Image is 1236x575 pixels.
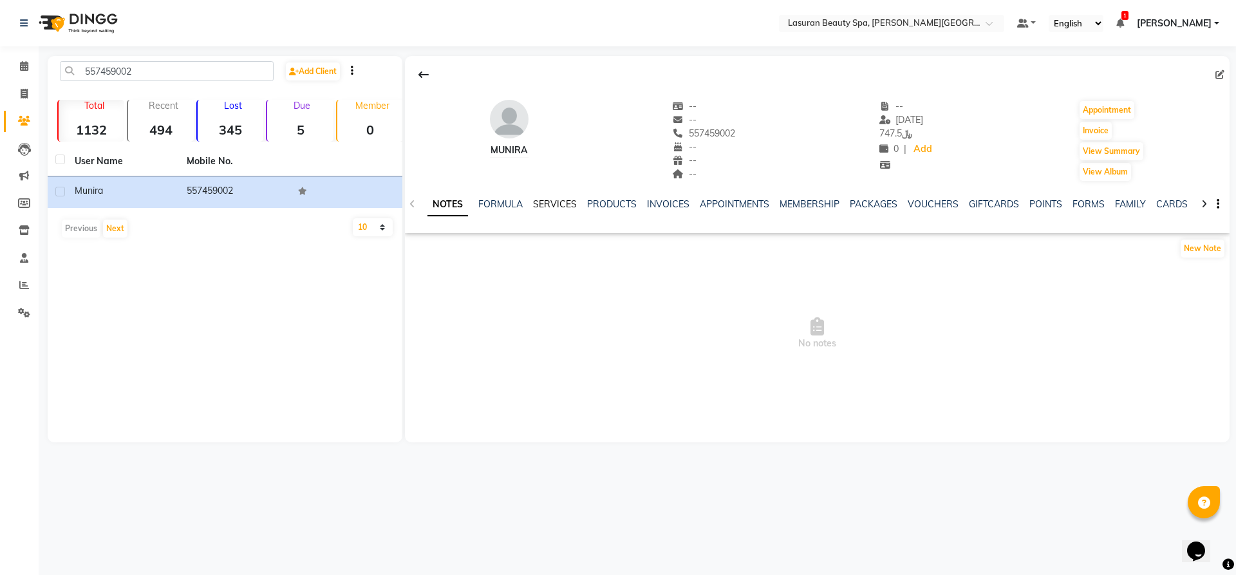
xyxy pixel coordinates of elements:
[103,220,127,238] button: Next
[700,198,769,210] a: APPOINTMENTS
[270,100,333,111] p: Due
[533,198,577,210] a: SERVICES
[904,142,906,156] span: |
[267,122,333,138] strong: 5
[1029,198,1062,210] a: POINTS
[1137,17,1212,30] span: [PERSON_NAME]
[405,269,1230,398] span: No notes
[1181,240,1224,258] button: New Note
[337,122,403,138] strong: 0
[33,5,121,41] img: logo
[673,141,697,153] span: --
[1080,122,1112,140] button: Invoice
[67,147,179,176] th: User Name
[912,140,934,158] a: Add
[1072,198,1105,210] a: FORMS
[1080,142,1143,160] button: View Summary
[203,100,263,111] p: Lost
[128,122,194,138] strong: 494
[1121,11,1128,20] span: 1
[60,61,274,81] input: Search by Name/Mobile/Email/Code
[879,127,912,139] span: 747.5
[908,198,959,210] a: VOUCHERS
[673,168,697,180] span: --
[1156,198,1188,210] a: CARDS
[179,176,291,208] td: 557459002
[879,143,899,155] span: 0
[902,127,912,139] span: ﷼
[1116,17,1124,29] a: 1
[427,193,468,216] a: NOTES
[587,198,637,210] a: PRODUCTS
[673,100,697,112] span: --
[1182,523,1223,562] iframe: chat widget
[342,100,403,111] p: Member
[490,100,529,138] img: avatar
[410,62,437,87] div: Back to Client
[1080,163,1131,181] button: View Album
[198,122,263,138] strong: 345
[969,198,1019,210] a: GIFTCARDS
[647,198,689,210] a: INVOICES
[490,144,529,157] div: Munira
[673,114,697,126] span: --
[286,62,340,80] a: Add Client
[780,198,839,210] a: MEMBERSHIP
[879,114,924,126] span: [DATE]
[59,122,124,138] strong: 1132
[673,155,697,166] span: --
[1080,101,1134,119] button: Appointment
[879,100,904,112] span: --
[850,198,897,210] a: PACKAGES
[673,127,736,139] span: 557459002
[75,185,103,196] span: Munira
[179,147,291,176] th: Mobile No.
[1115,198,1146,210] a: FAMILY
[64,100,124,111] p: Total
[133,100,194,111] p: Recent
[478,198,523,210] a: FORMULA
